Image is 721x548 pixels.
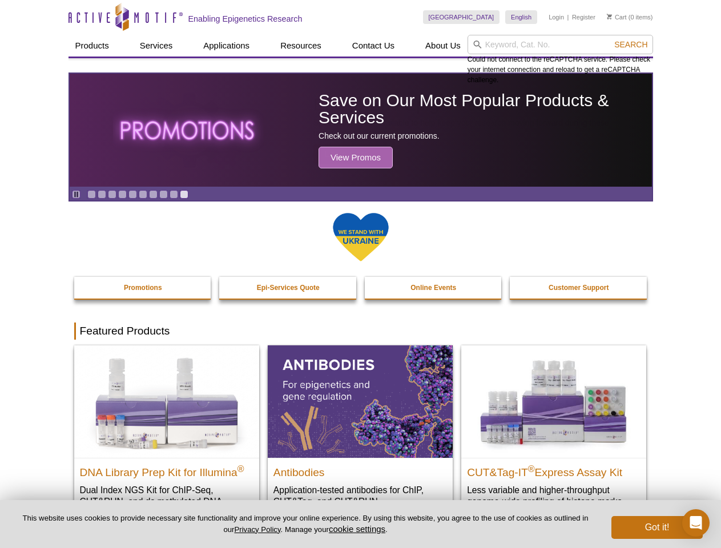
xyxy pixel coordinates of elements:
[149,190,158,199] a: Go to slide 7
[345,35,401,57] a: Contact Us
[567,10,569,24] li: |
[572,13,595,21] a: Register
[74,323,647,340] h2: Featured Products
[237,464,244,473] sup: ®
[98,190,106,199] a: Go to slide 2
[180,190,188,199] a: Go to slide 10
[549,284,609,292] strong: Customer Support
[467,484,641,507] p: Less variable and higher-throughput genome-wide profiling of histone marks​.
[257,284,320,292] strong: Epi-Services Quote
[461,345,646,457] img: CUT&Tag-IT® Express Assay Kit
[549,13,564,21] a: Login
[196,35,256,57] a: Applications
[467,461,641,478] h2: CUT&Tag-IT Express Assay Kit
[319,92,646,126] h2: Save on Our Most Popular Products & Services
[510,277,648,299] a: Customer Support
[528,464,535,473] sup: ®
[607,10,653,24] li: (0 items)
[418,35,468,57] a: About Us
[128,190,137,199] a: Go to slide 5
[72,190,80,199] a: Toggle autoplay
[273,35,328,57] a: Resources
[607,14,612,19] img: Your Cart
[273,484,447,507] p: Application-tested antibodies for ChIP, CUT&Tag, and CUT&RUN.
[80,484,253,519] p: Dual Index NGS Kit for ChIP-Seq, CUT&RUN, and ds methylated DNA assays.
[365,277,503,299] a: Online Events
[80,461,253,478] h2: DNA Library Prep Kit for Illumina
[234,525,280,534] a: Privacy Policy
[468,35,653,85] div: Could not connect to the reCAPTCHA service. Please check your internet connection and reload to g...
[468,35,653,54] input: Keyword, Cat. No.
[170,190,178,199] a: Go to slide 9
[268,345,453,518] a: All Antibodies Antibodies Application-tested antibodies for ChIP, CUT&Tag, and CUT&RUN.
[332,212,389,263] img: We Stand With Ukraine
[69,35,116,57] a: Products
[219,277,357,299] a: Epi-Services Quote
[682,509,710,537] div: Open Intercom Messenger
[505,10,537,24] a: English
[113,101,264,159] img: The word promotions written in all caps with a glowing effect
[74,345,259,530] a: DNA Library Prep Kit for Illumina DNA Library Prep Kit for Illumina® Dual Index NGS Kit for ChIP-...
[329,524,385,534] button: cookie settings
[423,10,500,24] a: [GEOGRAPHIC_DATA]
[410,284,456,292] strong: Online Events
[18,513,593,535] p: This website uses cookies to provide necessary site functionality and improve your online experie...
[611,39,651,50] button: Search
[70,74,652,187] article: Save on Our Most Popular Products & Services
[108,190,116,199] a: Go to slide 3
[268,345,453,457] img: All Antibodies
[319,147,393,168] span: View Promos
[87,190,96,199] a: Go to slide 1
[159,190,168,199] a: Go to slide 8
[124,284,162,292] strong: Promotions
[188,14,303,24] h2: Enabling Epigenetics Research
[319,131,646,141] p: Check out our current promotions.
[118,190,127,199] a: Go to slide 4
[607,13,627,21] a: Cart
[74,345,259,457] img: DNA Library Prep Kit for Illumina
[139,190,147,199] a: Go to slide 6
[273,461,447,478] h2: Antibodies
[614,40,647,49] span: Search
[133,35,180,57] a: Services
[611,516,703,539] button: Got it!
[461,345,646,518] a: CUT&Tag-IT® Express Assay Kit CUT&Tag-IT®Express Assay Kit Less variable and higher-throughput ge...
[74,277,212,299] a: Promotions
[70,74,652,187] a: The word promotions written in all caps with a glowing effect Save on Our Most Popular Products &...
